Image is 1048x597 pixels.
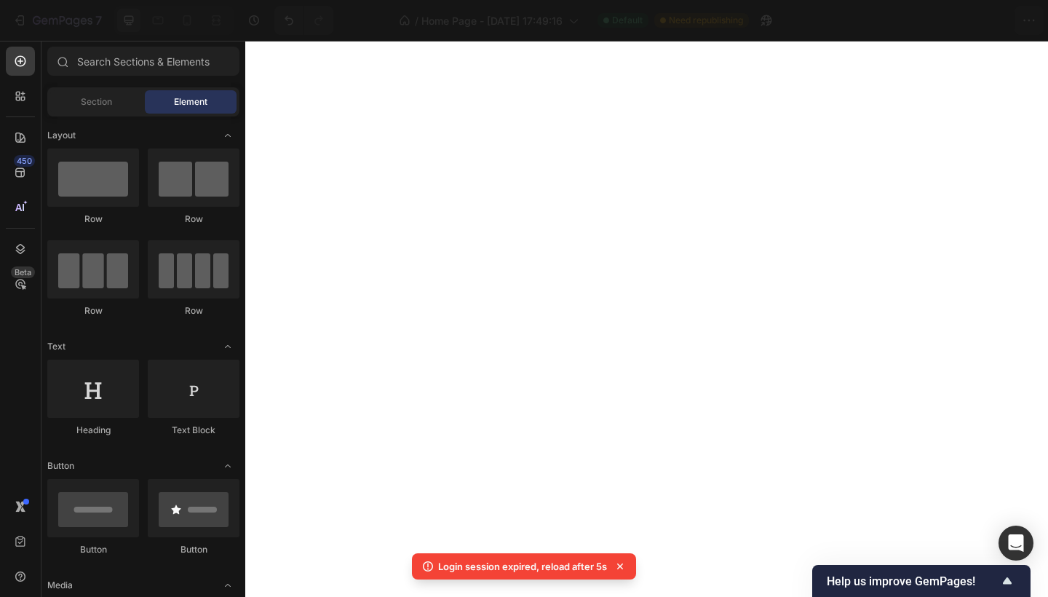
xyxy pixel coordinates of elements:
[148,304,239,317] div: Row
[910,15,934,27] span: Save
[174,95,207,108] span: Element
[415,13,418,28] span: /
[148,213,239,226] div: Row
[216,454,239,478] span: Toggle open
[47,129,76,142] span: Layout
[81,95,112,108] span: Section
[951,6,1012,35] button: Publish
[95,12,102,29] p: 7
[245,41,1048,597] iframe: Design area
[438,559,607,574] p: Login session expired, reload after 5s
[47,579,73,592] span: Media
[148,543,239,556] div: Button
[47,459,74,473] span: Button
[216,574,239,597] span: Toggle open
[421,13,563,28] span: Home Page - [DATE] 17:49:16
[47,47,239,76] input: Search Sections & Elements
[999,526,1033,561] div: Open Intercom Messenger
[216,124,239,147] span: Toggle open
[964,13,1000,28] div: Publish
[827,574,999,588] span: Help us improve GemPages!
[827,572,1016,590] button: Show survey - Help us improve GemPages!
[274,6,333,35] div: Undo/Redo
[47,213,139,226] div: Row
[6,6,108,35] button: 7
[47,424,139,437] div: Heading
[897,6,945,35] button: Save
[216,335,239,358] span: Toggle open
[47,543,139,556] div: Button
[47,304,139,317] div: Row
[14,155,35,167] div: 450
[47,340,65,353] span: Text
[612,14,643,27] span: Default
[11,266,35,278] div: Beta
[669,14,743,27] span: Need republishing
[148,424,239,437] div: Text Block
